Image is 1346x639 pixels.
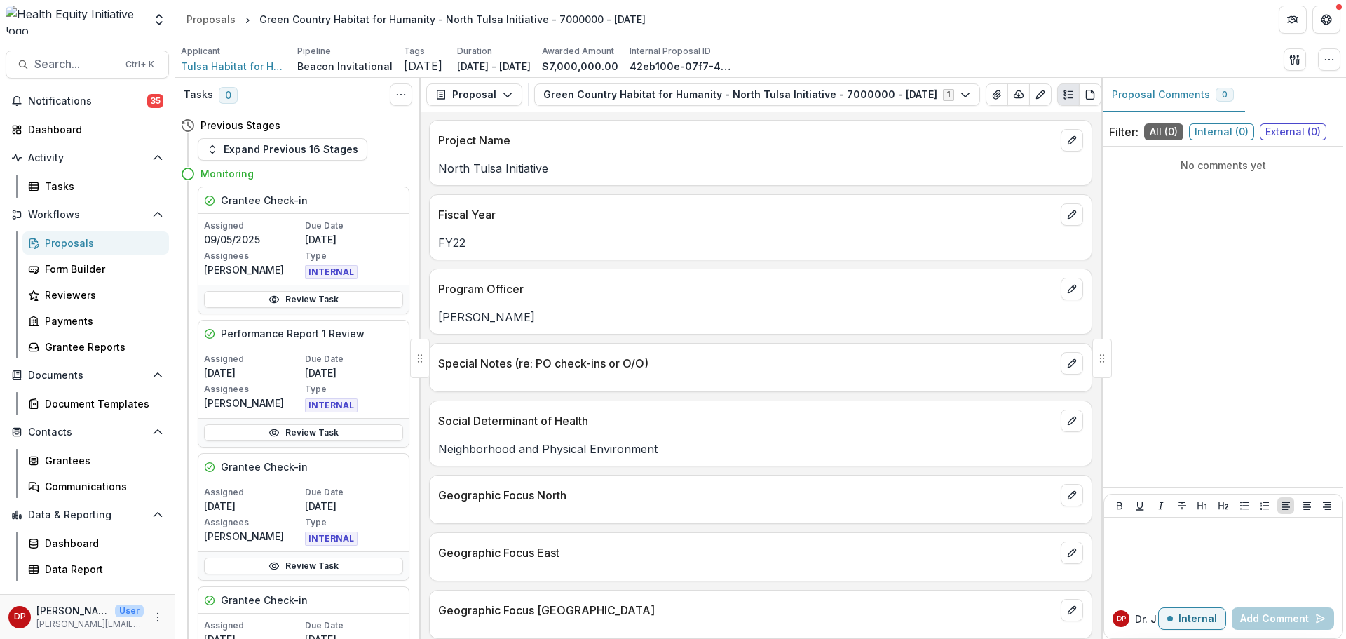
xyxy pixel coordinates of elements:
p: North Tulsa Initiative [438,160,1083,177]
p: Tags [404,45,425,58]
p: Geographic Focus North [438,487,1055,504]
p: Type [305,516,403,529]
a: Tasks [22,175,169,198]
p: [DATE] [305,499,403,513]
p: Beacon Invitational [297,59,393,74]
p: Neighborhood and Physical Environment [438,440,1083,457]
div: Ctrl + K [123,57,157,72]
p: Applicant [181,45,220,58]
p: [PERSON_NAME] [204,396,302,410]
button: edit [1061,203,1083,226]
span: Data & Reporting [28,509,147,521]
p: [DATE] [305,232,403,247]
div: Proposals [45,236,158,250]
p: [DATE] - [DATE] [457,59,531,74]
p: Type [305,383,403,396]
p: Duration [457,45,492,58]
p: Geographic Focus East [438,544,1055,561]
div: Grantee Reports [45,339,158,354]
a: Grantee Reports [22,335,169,358]
p: [DATE] [204,365,302,380]
button: Plaintext view [1057,83,1080,106]
p: Fiscal Year [438,206,1055,223]
a: Reviewers [22,283,169,307]
button: Partners [1279,6,1307,34]
button: Open Workflows [6,203,169,226]
p: Assigned [204,220,302,232]
button: Ordered List [1256,497,1273,514]
p: Pipeline [297,45,331,58]
div: Proposals [186,12,236,27]
button: edit [1061,542,1083,564]
p: Awarded Amount [542,45,614,58]
button: Add Comment [1232,607,1334,630]
p: [PERSON_NAME] [204,529,302,544]
span: Notifications [28,95,147,107]
p: [DATE] [305,365,403,380]
button: View Attached Files [986,83,1008,106]
span: Search... [34,58,117,71]
h5: Grantee Check-in [221,459,308,474]
p: Assignees [204,250,302,262]
p: Dr. J [1135,612,1157,626]
h4: Previous Stages [200,118,280,133]
nav: breadcrumb [181,9,651,29]
button: Bullet List [1236,497,1253,514]
button: Underline [1131,497,1148,514]
button: Heading 2 [1215,497,1232,514]
button: Get Help [1312,6,1340,34]
div: Dr. Janel Pasley [14,612,26,621]
p: Assignees [204,516,302,529]
button: Open Activity [6,147,169,169]
p: Due Date [305,353,403,365]
p: Assigned [204,353,302,365]
span: INTERNAL [305,398,358,412]
p: Due Date [305,220,403,232]
button: Proposal Comments [1101,78,1245,112]
button: Align Left [1277,497,1294,514]
button: Edit as form [1029,83,1052,106]
div: Tasks [45,179,158,194]
div: Grantees [45,453,158,468]
span: INTERNAL [305,265,358,279]
p: FY22 [438,234,1083,251]
p: User [115,605,144,617]
a: Dashboard [22,532,169,555]
a: Proposals [181,9,241,29]
button: Green Country Habitat for Humanity - North Tulsa Initiative - 7000000 - [DATE]1 [534,83,980,106]
button: Open entity switcher [149,6,169,34]
a: Document Templates [22,392,169,415]
span: 35 [147,94,163,108]
p: Project Name [438,132,1055,149]
p: Due Date [305,486,403,499]
button: edit [1061,599,1083,621]
button: Align Center [1298,497,1315,514]
span: All ( 0 ) [1144,123,1183,140]
button: edit [1061,129,1083,152]
a: Proposals [22,231,169,255]
button: Notifications35 [6,90,169,112]
div: Data Report [45,562,158,577]
p: No comments yet [1109,158,1338,173]
p: 09/05/2025 [204,232,302,247]
h5: Grantee Check-in [221,593,308,607]
h5: Grantee Check-in [221,193,308,208]
div: Payments [45,314,158,328]
a: Review Task [204,424,403,441]
p: [PERSON_NAME][EMAIL_ADDRESS][PERSON_NAME][DATE][DOMAIN_NAME] [36,618,144,631]
button: Proposal [426,83,522,106]
h4: Monitoring [200,166,254,181]
span: INTERNAL [305,532,358,546]
button: Open Data & Reporting [6,504,169,526]
p: Program Officer [438,281,1055,297]
p: $7,000,000.00 [542,59,618,74]
button: edit [1061,352,1083,375]
p: [PERSON_NAME] [204,262,302,277]
span: 0 [219,87,238,104]
span: 0 [1222,90,1228,100]
button: Internal [1158,607,1226,630]
p: Special Notes (re: PO check-ins or O/O) [438,355,1055,372]
a: Tulsa Habitat for Humanity, Inc [181,59,286,74]
button: edit [1061,484,1083,506]
span: External ( 0 ) [1260,123,1326,140]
